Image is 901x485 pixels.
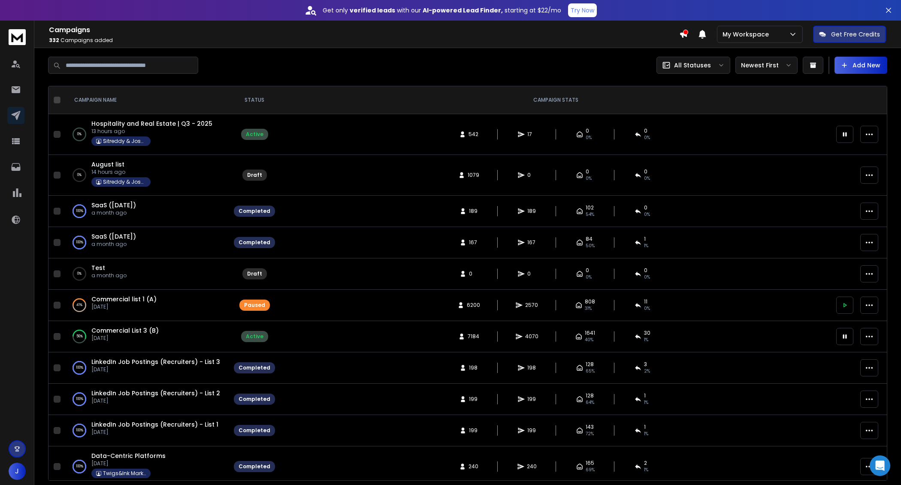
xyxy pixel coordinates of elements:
[91,201,136,209] a: SaaS ([DATE])
[103,179,146,185] p: Sitreddy & Joshit Workspace
[91,160,124,169] a: August list
[527,208,536,215] span: 189
[239,208,270,215] div: Completed
[64,227,229,258] td: 100%SaaS ([DATE])a month ago
[91,272,127,279] p: a month ago
[64,196,229,227] td: 100%SaaS ([DATE])a month ago
[585,305,592,312] span: 31 %
[91,119,212,128] a: Hospitality and Real Estate | Q3 - 2025
[76,207,83,215] p: 100 %
[527,364,536,371] span: 198
[469,396,478,403] span: 199
[831,30,880,39] p: Get Free Credits
[644,298,647,305] span: 11
[64,290,229,321] td: 41%Commercial list 1 (A)[DATE]
[469,364,478,371] span: 198
[350,6,395,15] strong: verified leads
[247,270,262,277] div: Draft
[49,36,59,44] span: 332
[49,37,679,44] p: Campaigns added
[239,396,270,403] div: Completed
[246,333,263,340] div: Active
[91,452,166,460] a: Data-Centric Platforms
[323,6,561,15] p: Get only with our starting at $22/mo
[586,127,589,134] span: 0
[91,358,220,366] a: LinkedIn Job Postings (Recruiters) - List 3
[91,366,220,373] p: [DATE]
[49,25,679,35] h1: Campaigns
[76,395,83,403] p: 100 %
[735,57,798,74] button: Newest First
[870,455,890,476] div: Open Intercom Messenger
[644,467,648,473] span: 1 %
[9,463,26,480] button: J
[644,424,646,430] span: 1
[64,321,229,352] td: 56%Commercial List 3 (B)[DATE]
[586,361,594,368] span: 128
[644,127,647,134] span: 0
[644,305,650,312] span: 0 %
[91,326,159,335] a: Commercial List 3 (B)
[91,460,166,467] p: [DATE]
[91,295,157,303] a: Commercial list 1 (A)
[103,470,146,477] p: Twigs&Ink Marketing
[469,208,478,215] span: 189
[586,267,589,274] span: 0
[586,204,594,211] span: 102
[64,258,229,290] td: 0%Testa month ago
[91,429,218,436] p: [DATE]
[91,420,218,429] a: LinkedIn Job Postings (Recruiters) - List 1
[723,30,772,39] p: My Workspace
[91,303,157,310] p: [DATE]
[527,131,536,138] span: 17
[76,364,83,372] p: 100 %
[64,86,229,114] th: CAMPAIGN NAME
[76,426,83,435] p: 100 %
[586,430,594,437] span: 72 %
[644,274,650,281] span: 0%
[469,131,478,138] span: 542
[644,460,647,467] span: 2
[813,26,886,43] button: Get Free Credits
[586,236,593,242] span: 84
[247,172,262,179] div: Draft
[525,333,538,340] span: 4070
[64,384,229,415] td: 100%LinkedIn Job Postings (Recruiters) - List 2[DATE]
[91,209,136,216] p: a month ago
[586,274,592,281] span: 0%
[644,134,650,141] span: 0 %
[64,352,229,384] td: 100%LinkedIn Job Postings (Recruiters) - List 3[DATE]
[76,301,82,309] p: 41 %
[91,264,105,272] a: Test
[469,427,478,434] span: 199
[644,368,650,375] span: 2 %
[644,392,646,399] span: 1
[527,463,537,470] span: 240
[77,130,82,139] p: 0 %
[229,86,280,114] th: STATUS
[644,168,647,175] span: 0
[423,6,503,15] strong: AI-powered Lead Finder,
[527,172,536,179] span: 0
[64,155,229,196] td: 0%August list14 hours agoSitreddy & Joshit Workspace
[468,333,479,340] span: 7184
[644,330,650,336] span: 30
[77,270,82,278] p: 0 %
[586,460,594,467] span: 165
[525,302,538,309] span: 2570
[571,6,594,15] p: Try Now
[91,128,212,135] p: 13 hours ago
[644,336,648,343] span: 1 %
[586,211,594,218] span: 54 %
[585,336,593,343] span: 40 %
[644,361,647,368] span: 3
[674,61,711,70] p: All Statuses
